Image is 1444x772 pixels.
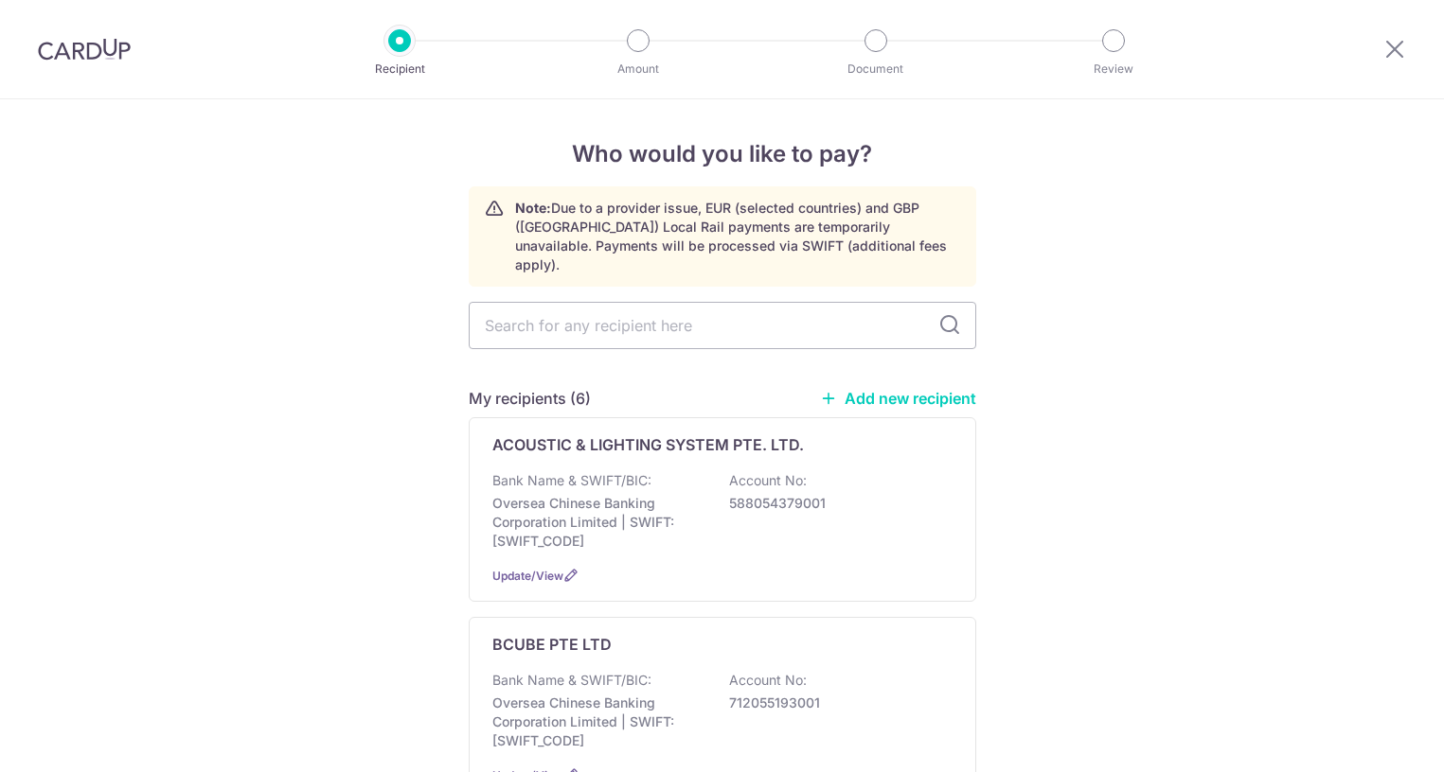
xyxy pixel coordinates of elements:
p: BCUBE PTE LTD [492,633,612,656]
h4: Who would you like to pay? [469,137,976,171]
a: Update/View [492,569,563,583]
p: Amount [568,60,708,79]
iframe: Opens a widget where you can find more information [1322,715,1425,763]
p: Review [1043,60,1184,79]
img: CardUp [38,38,131,61]
h5: My recipients (6) [469,387,591,410]
a: Add new recipient [820,389,976,408]
p: Bank Name & SWIFT/BIC: [492,471,651,490]
p: Account No: [729,471,807,490]
p: Due to a provider issue, EUR (selected countries) and GBP ([GEOGRAPHIC_DATA]) Local Rail payments... [515,199,960,274]
p: 588054379001 [729,494,941,513]
p: Oversea Chinese Banking Corporation Limited | SWIFT: [SWIFT_CODE] [492,693,704,750]
p: Document [806,60,946,79]
input: Search for any recipient here [469,302,976,349]
p: Oversea Chinese Banking Corporation Limited | SWIFT: [SWIFT_CODE] [492,494,704,551]
p: Bank Name & SWIFT/BIC: [492,671,651,690]
strong: Note: [515,200,551,216]
p: ACOUSTIC & LIGHTING SYSTEM PTE. LTD. [492,433,804,456]
p: Recipient [330,60,470,79]
p: Account No: [729,671,807,690]
p: 712055193001 [729,693,941,712]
